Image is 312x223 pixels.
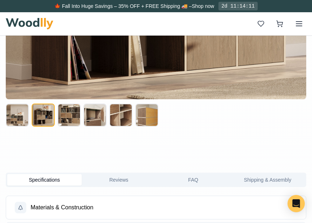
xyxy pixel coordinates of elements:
[31,203,93,212] span: Materials & Construction
[218,2,257,10] div: 2d 11:14:11
[54,3,191,9] span: 🍁 Fall Into Huge Savings – 35% OFF + FREE Shipping 🚚 –
[7,137,22,152] button: Show Dimensions
[6,196,306,219] button: Materials & Construction
[156,174,231,186] button: FAQ
[82,174,156,186] button: Reviews
[184,150,296,156] div: Height
[54,158,69,165] span: Width
[154,158,166,165] span: 72 "
[230,174,305,186] button: Shipping & Assembly
[13,10,24,22] button: Toggle price visibility
[8,101,21,116] img: Gallery
[54,150,166,156] div: Width
[288,195,305,212] div: Open Intercom Messenger
[109,12,140,19] span: Free shipping included
[6,18,53,29] img: Woodlly
[7,119,22,134] button: Open All Doors and Drawers
[7,174,82,186] button: Specifications
[284,158,296,165] span: 48 "
[7,101,22,116] button: View Gallery
[192,3,214,9] a: Shop now
[184,158,201,165] span: Height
